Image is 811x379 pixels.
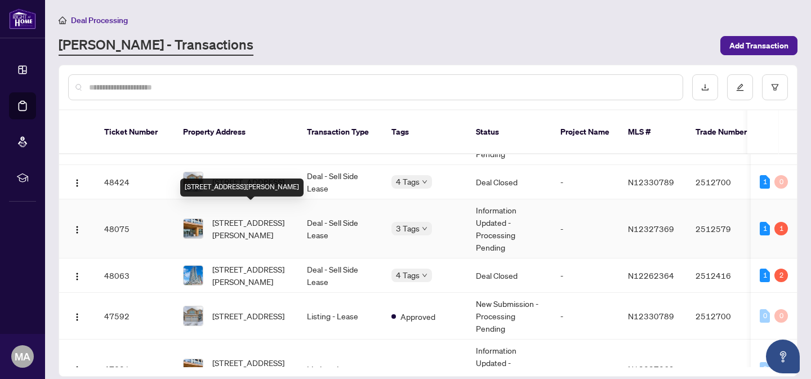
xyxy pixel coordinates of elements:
td: 2512416 [687,258,765,293]
td: - [551,258,619,293]
span: N12330789 [628,177,674,187]
img: thumbnail-img [184,219,203,238]
span: Approved [400,363,435,376]
img: thumbnail-img [184,266,203,285]
span: [STREET_ADDRESS][PERSON_NAME] [212,216,289,241]
div: [STREET_ADDRESS][PERSON_NAME] [180,179,304,197]
div: 0 [774,309,788,323]
span: N12330789 [628,311,674,321]
span: 4 Tags [396,175,420,188]
div: 0 [774,175,788,189]
span: Approved [400,310,435,323]
th: Trade Number [687,110,765,154]
span: filter [771,83,779,91]
div: 2 [774,269,788,282]
img: Logo [73,179,82,188]
div: 1 [760,222,770,235]
td: - [551,293,619,340]
th: Status [467,110,551,154]
img: thumbnail-img [184,359,203,378]
img: Logo [73,365,82,374]
th: Transaction Type [298,110,382,154]
th: Property Address [174,110,298,154]
span: N12327369 [628,224,674,234]
td: - [551,165,619,199]
div: 1 [774,222,788,235]
td: Deal Closed [467,258,551,293]
td: 48424 [95,165,174,199]
img: logo [9,8,36,29]
button: Add Transaction [720,36,797,55]
span: down [422,179,427,185]
span: down [422,226,427,231]
span: [STREET_ADDRESS][PERSON_NAME] [212,263,289,288]
button: Logo [68,360,86,378]
td: 48075 [95,199,174,258]
span: 4 Tags [396,269,420,282]
span: N12262364 [628,270,674,280]
span: N12327369 [628,364,674,374]
button: Logo [68,220,86,238]
td: 48063 [95,258,174,293]
th: Project Name [551,110,619,154]
td: Deal Closed [467,165,551,199]
td: - [551,199,619,258]
th: Ticket Number [95,110,174,154]
span: [STREET_ADDRESS] [212,310,284,322]
div: 0 [760,362,770,376]
div: 1 [760,269,770,282]
img: thumbnail-img [184,172,203,191]
button: Open asap [766,340,800,373]
span: Deal Processing [71,15,128,25]
td: 2512700 [687,165,765,199]
td: Deal - Sell Side Lease [298,199,382,258]
td: New Submission - Processing Pending [467,293,551,340]
img: Logo [73,313,82,322]
button: download [692,74,718,100]
button: Logo [68,307,86,325]
a: [PERSON_NAME] - Transactions [59,35,253,56]
td: Deal - Sell Side Lease [298,258,382,293]
img: thumbnail-img [184,306,203,326]
span: down [422,273,427,278]
td: Deal - Sell Side Lease [298,165,382,199]
div: 0 [760,309,770,323]
th: MLS # [619,110,687,154]
button: Logo [68,266,86,284]
button: filter [762,74,788,100]
button: edit [727,74,753,100]
td: 2512579 [687,199,765,258]
td: 47592 [95,293,174,340]
span: download [701,83,709,91]
span: Add Transaction [729,37,788,55]
img: Logo [73,225,82,234]
span: edit [736,83,744,91]
button: Logo [68,173,86,191]
td: Information Updated - Processing Pending [467,199,551,258]
div: 1 [760,175,770,189]
span: MA [15,349,30,364]
span: [STREET_ADDRESS] [212,176,284,188]
span: 3 Tags [396,222,420,235]
th: Tags [382,110,467,154]
img: Logo [73,272,82,281]
span: home [59,16,66,24]
td: 2512700 [687,293,765,340]
td: Listing - Lease [298,293,382,340]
